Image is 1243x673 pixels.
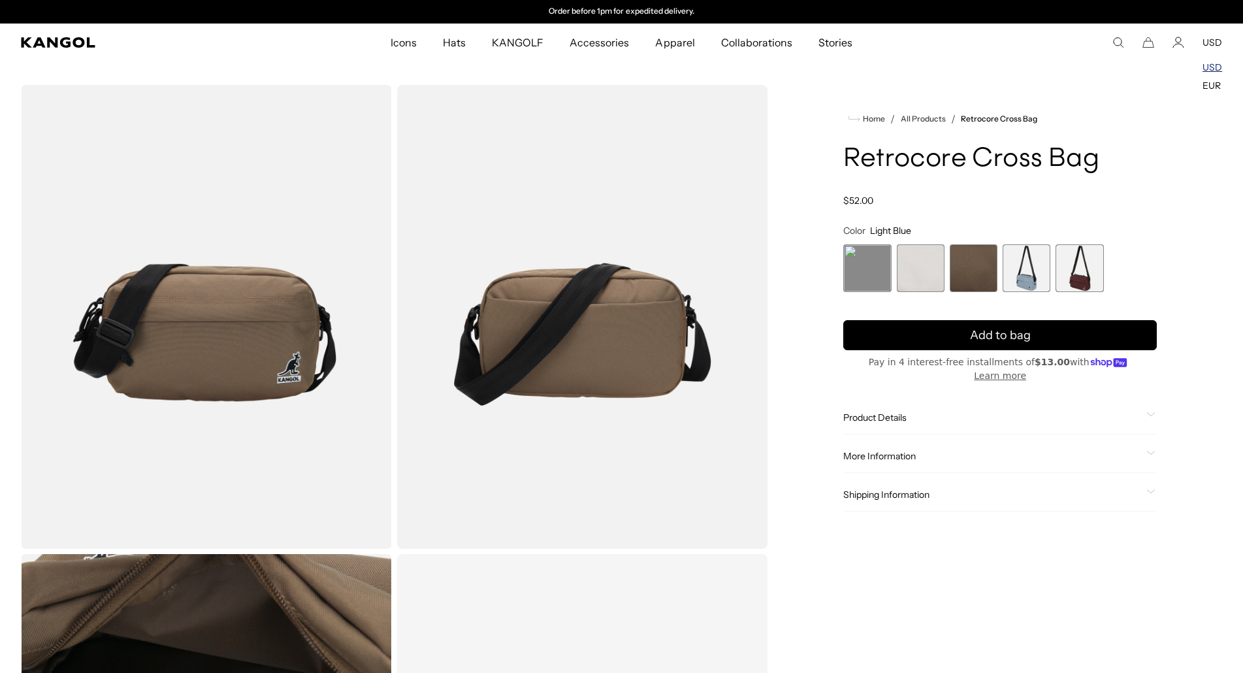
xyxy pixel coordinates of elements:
[897,244,944,292] label: Ecru
[708,24,805,61] a: Collaborations
[549,7,694,17] p: Order before 1pm for expedited delivery.
[843,225,865,237] span: Color
[1142,37,1154,48] button: Cart
[818,24,852,61] span: Stories
[1056,244,1103,292] label: Burgundy
[492,24,543,61] span: KANGOLF
[843,320,1157,350] button: Add to bag
[843,412,1141,423] span: Product Details
[1003,244,1050,292] div: 4 of 5
[950,244,997,292] label: Brown
[1056,244,1103,292] div: 5 of 5
[901,114,946,123] a: All Products
[1203,80,1221,91] a: EUR
[843,450,1141,462] span: More Information
[843,111,1157,127] nav: breadcrumbs
[870,225,911,237] span: Light Blue
[897,244,944,292] div: 2 of 5
[487,7,756,17] slideshow-component: Announcement bar
[885,111,895,127] li: /
[805,24,865,61] a: Stories
[843,244,891,292] div: 1 of 5
[843,489,1141,501] span: Shipping Information
[1172,37,1184,48] a: Account
[1203,37,1222,48] button: USD
[443,24,466,61] span: Hats
[843,145,1157,174] h1: Retrocore Cross Bag
[430,24,479,61] a: Hats
[557,24,642,61] a: Accessories
[843,195,873,206] span: $52.00
[1203,61,1222,73] a: USD
[860,114,885,123] span: Home
[848,113,885,125] a: Home
[843,244,891,292] label: Black
[487,7,756,17] div: 2 of 2
[721,24,792,61] span: Collaborations
[1003,244,1050,292] label: Light Blue
[655,24,694,61] span: Apparel
[1112,37,1124,48] summary: Search here
[642,24,707,61] a: Apparel
[950,244,997,292] div: 3 of 5
[378,24,430,61] a: Icons
[487,7,756,17] div: Announcement
[961,114,1038,123] a: Retrocore Cross Bag
[391,24,417,61] span: Icons
[970,327,1031,344] span: Add to bag
[946,111,956,127] li: /
[570,24,629,61] span: Accessories
[479,24,557,61] a: KANGOLF
[21,37,259,48] a: Kangol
